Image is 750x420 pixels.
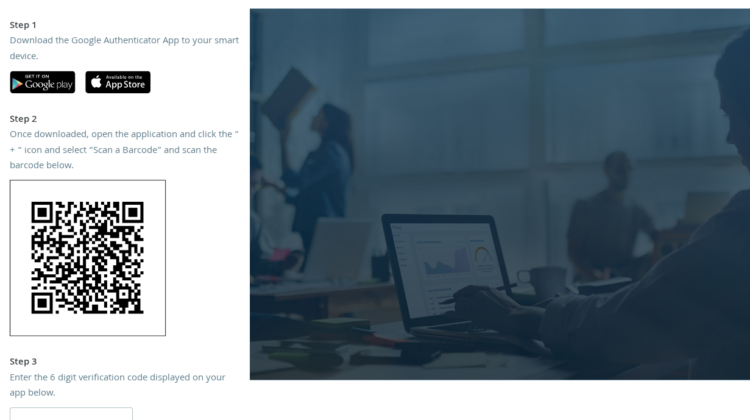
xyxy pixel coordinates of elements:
strong: Step 2 [10,112,37,128]
strong: Step 1 [10,18,37,34]
img: waeRhI0h7mAAAAAAElFTkSuQmCC [10,180,166,336]
img: apple-app-store.svg [85,71,150,93]
img: google-play.svg [10,71,76,93]
div: Download the Google Authenticator App to your smart device. [10,34,240,65]
div: Enter the 6 digit verification code displayed on your app below. [10,371,240,402]
div: Once downloaded, open the application and click the “ + “ icon and select “Scan a Barcode” and sc... [10,128,240,175]
strong: Step 3 [10,355,37,371]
